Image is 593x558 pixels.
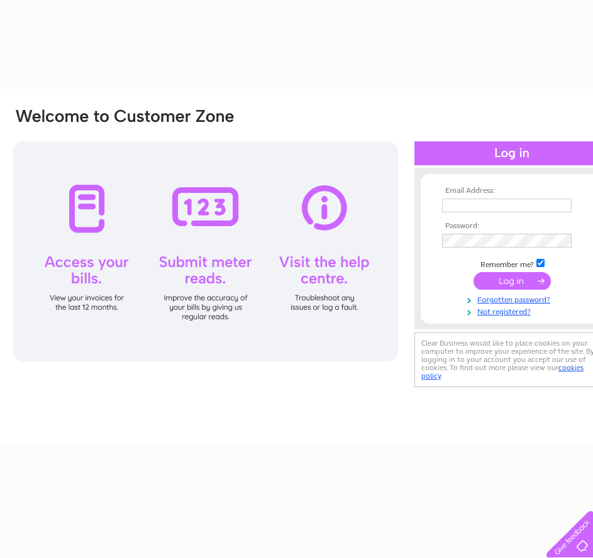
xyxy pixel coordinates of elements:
[442,293,585,305] a: Forgotten password?
[421,363,584,380] a: cookies policy
[442,305,585,317] a: Not registered?
[439,257,585,270] td: Remember me?
[439,187,585,195] th: Email Address:
[474,272,551,290] input: Submit
[439,222,585,231] th: Password:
